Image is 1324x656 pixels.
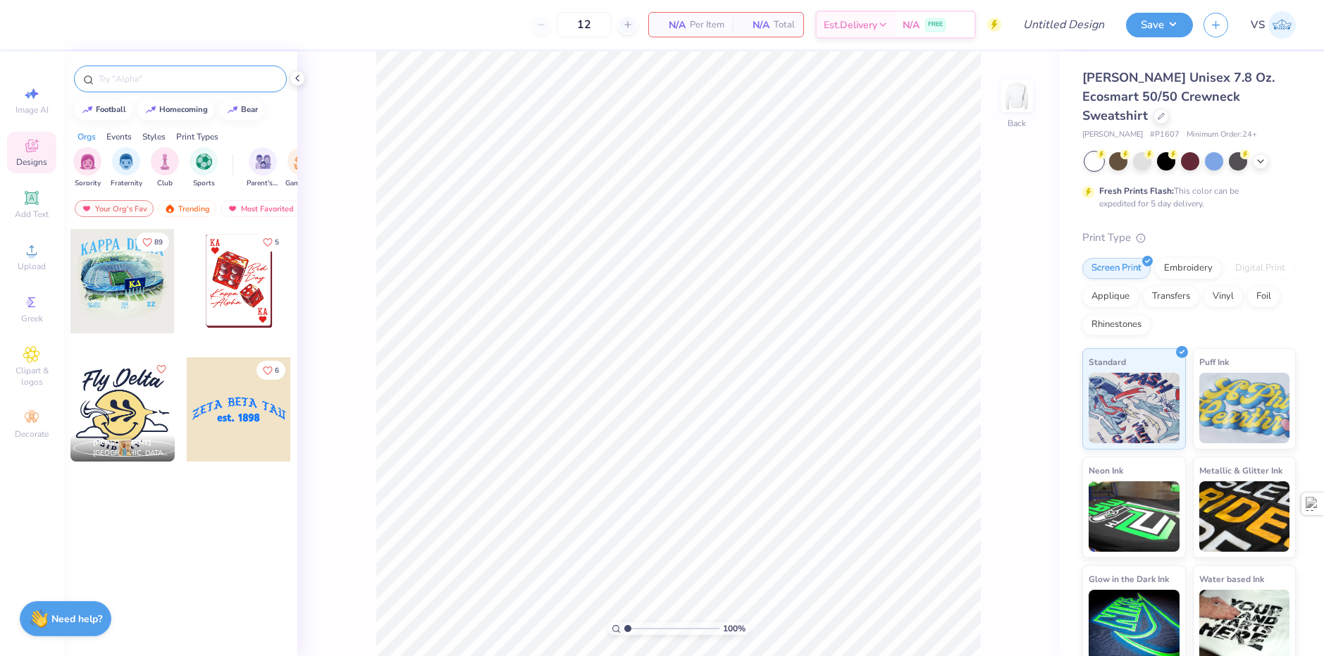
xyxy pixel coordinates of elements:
[78,130,96,143] div: Orgs
[1251,17,1265,33] span: VS
[137,99,214,120] button: homecoming
[159,106,208,113] div: homecoming
[247,178,279,189] span: Parent's Weekend
[51,612,102,626] strong: Need help?
[111,147,142,189] div: filter for Fraternity
[158,200,216,217] div: Trending
[81,204,92,213] img: most_fav.gif
[154,239,163,246] span: 89
[1012,11,1115,39] input: Untitled Design
[145,106,156,114] img: trend_line.gif
[256,233,285,252] button: Like
[18,261,46,272] span: Upload
[1268,11,1296,39] img: Volodymyr Sobko
[256,361,285,380] button: Like
[196,154,212,170] img: Sports Image
[1089,354,1126,369] span: Standard
[1187,129,1257,141] span: Minimum Order: 24 +
[136,233,169,252] button: Like
[75,200,154,217] div: Your Org's Fav
[75,178,101,189] span: Sorority
[151,147,179,189] button: filter button
[275,239,279,246] span: 5
[1089,463,1123,478] span: Neon Ink
[190,147,218,189] button: filter button
[151,147,179,189] div: filter for Club
[1199,571,1264,586] span: Water based Ink
[723,622,745,635] span: 100 %
[1082,69,1275,124] span: [PERSON_NAME] Unisex 7.8 Oz. Ecosmart 50/50 Crewneck Sweatshirt
[1155,258,1222,279] div: Embroidery
[285,147,318,189] button: filter button
[824,18,877,32] span: Est. Delivery
[21,313,43,324] span: Greek
[247,147,279,189] button: filter button
[1082,258,1151,279] div: Screen Print
[1082,286,1139,307] div: Applique
[1089,571,1169,586] span: Glow in the Dark Ink
[80,154,96,170] img: Sorority Image
[557,12,612,37] input: – –
[111,178,142,189] span: Fraternity
[1199,373,1290,443] img: Puff Ink
[294,154,310,170] img: Game Day Image
[118,154,134,170] img: Fraternity Image
[7,365,56,388] span: Clipart & logos
[741,18,769,32] span: N/A
[1204,286,1243,307] div: Vinyl
[1143,286,1199,307] div: Transfers
[111,147,142,189] button: filter button
[1226,258,1294,279] div: Digital Print
[1082,230,1296,246] div: Print Type
[1003,82,1031,110] img: Back
[1199,463,1282,478] span: Metallic & Glitter Ink
[221,200,300,217] div: Most Favorited
[1247,286,1280,307] div: Foil
[74,99,132,120] button: football
[1199,481,1290,552] img: Metallic & Glitter Ink
[1099,185,1273,210] div: This color can be expedited for 5 day delivery.
[15,428,49,440] span: Decorate
[82,106,93,114] img: trend_line.gif
[93,448,169,459] span: [GEOGRAPHIC_DATA], [GEOGRAPHIC_DATA][US_STATE]
[96,106,126,113] div: football
[73,147,101,189] button: filter button
[1150,129,1180,141] span: # P1607
[247,147,279,189] div: filter for Parent's Weekend
[1099,185,1174,197] strong: Fresh Prints Flash:
[928,20,943,30] span: FREE
[690,18,724,32] span: Per Item
[164,204,175,213] img: trending.gif
[1126,13,1193,37] button: Save
[176,130,218,143] div: Print Types
[1199,354,1229,369] span: Puff Ink
[97,72,278,86] input: Try "Alpha"
[1251,11,1296,39] a: VS
[285,147,318,189] div: filter for Game Day
[16,104,49,116] span: Image AI
[193,178,215,189] span: Sports
[903,18,920,32] span: N/A
[1082,129,1143,141] span: [PERSON_NAME]
[241,106,258,113] div: bear
[227,204,238,213] img: most_fav.gif
[73,147,101,189] div: filter for Sorority
[1089,481,1180,552] img: Neon Ink
[1089,373,1180,443] img: Standard
[16,156,47,168] span: Designs
[142,130,166,143] div: Styles
[93,438,151,447] span: [PERSON_NAME]
[227,106,238,114] img: trend_line.gif
[106,130,132,143] div: Events
[1082,314,1151,335] div: Rhinestones
[255,154,271,170] img: Parent's Weekend Image
[657,18,686,32] span: N/A
[190,147,218,189] div: filter for Sports
[774,18,795,32] span: Total
[1008,117,1026,130] div: Back
[285,178,318,189] span: Game Day
[157,154,173,170] img: Club Image
[153,361,170,378] button: Like
[157,178,173,189] span: Club
[219,99,264,120] button: bear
